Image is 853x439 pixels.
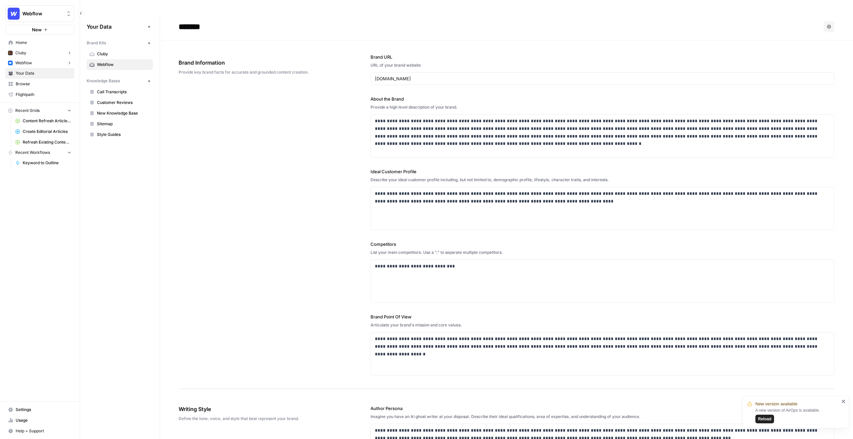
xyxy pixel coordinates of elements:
img: Webflow Logo [8,8,20,20]
button: Reload [755,415,774,423]
button: New [5,25,74,35]
label: Brand Point Of View [371,313,834,320]
span: Keyword to Outline [23,160,71,166]
span: Call Transcripts [97,89,150,95]
span: Home [16,40,71,46]
a: Customer Reviews [87,97,153,108]
input: www.sundaysoccer.com [375,75,830,82]
span: Customer Reviews [97,100,150,106]
a: Browse [5,79,74,89]
span: Recent Workflows [15,150,50,156]
span: Knowledge Bases [87,78,120,84]
a: Usage [5,415,74,426]
button: close [841,399,846,404]
button: Webflow [5,58,74,68]
span: Brand Kits [87,40,106,46]
label: Competitors [371,241,834,247]
span: Webflow [22,10,63,17]
span: Flightpath [16,92,71,98]
a: Flightpath [5,89,74,100]
a: Create Editorial Articles [12,126,74,137]
span: Usage [16,417,71,423]
button: Help + Support [5,426,74,436]
div: Provide a high level description of your brand. [371,104,834,110]
span: New version available [755,401,797,407]
a: Call Transcripts [87,87,153,97]
span: Your Data [16,70,71,76]
span: Webflow [15,60,32,66]
button: Recent Grids [5,106,74,116]
span: Browse [16,81,71,87]
div: List your main competitors. Use a "," to separate multiple competitors. [371,249,834,255]
span: Reload [758,416,771,422]
a: Home [5,37,74,48]
a: Your Data [5,68,74,79]
button: Cluby [5,48,74,58]
span: Provide key brand facts for accurate and grounded content creation. [179,69,333,75]
img: x9pvq66k5d6af0jwfjov4in6h5zj [8,51,13,55]
div: Articulate your brand's mission and core values. [371,322,834,328]
div: URL of your brand website [371,62,834,68]
span: Settings [16,407,71,413]
div: Describe your ideal customer profile including, but not limited to, demographic profile, lifestyl... [371,177,834,183]
span: Refresh Existing Content (6) [23,139,71,145]
a: Cluby [87,49,153,59]
span: Content Refresh Article (Demo Grid) [23,118,71,124]
label: Brand URL [371,54,834,60]
span: Writing Style [179,405,333,413]
a: Refresh Existing Content (6) [12,137,74,148]
span: Define the tone, voice, and style that best represent your brand. [179,416,333,422]
label: About the Brand [371,96,834,102]
a: Keyword to Outline [12,158,74,168]
button: Workspace: Webflow [5,5,74,22]
span: Help + Support [16,428,71,434]
span: New [32,26,42,33]
span: Cluby [97,51,150,57]
span: New Knowledge Base [97,110,150,116]
a: Webflow [87,59,153,70]
span: Your Data [87,23,145,31]
img: a1pu3e9a4sjoov2n4mw66knzy8l8 [8,61,13,65]
span: Sitemap [97,121,150,127]
button: Recent Workflows [5,148,74,158]
a: Content Refresh Article (Demo Grid) [12,116,74,126]
span: Style Guides [97,132,150,138]
label: Author Persona [371,405,834,412]
div: A new version of AirOps is available. [755,407,839,423]
div: Imagine you have an AI ghost writer at your disposal. Describe their ideal qualifications, area o... [371,414,834,420]
a: Style Guides [87,129,153,140]
a: Settings [5,404,74,415]
a: Sitemap [87,119,153,129]
span: Create Editorial Articles [23,129,71,135]
a: New Knowledge Base [87,108,153,119]
span: Brand Information [179,59,333,67]
span: Recent Grids [15,108,40,114]
span: Webflow [97,62,150,68]
label: Ideal Customer Profile [371,168,834,175]
span: Cluby [15,50,26,56]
